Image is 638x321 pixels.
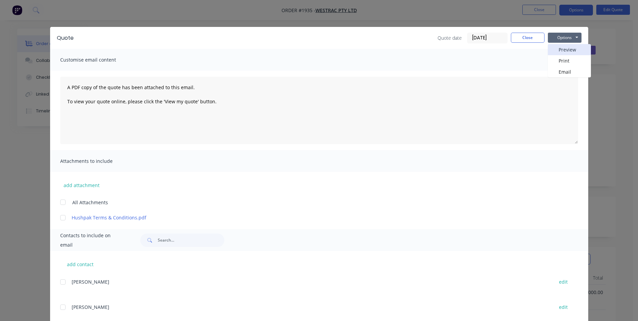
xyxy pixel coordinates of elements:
[72,279,109,285] span: [PERSON_NAME]
[72,214,547,221] a: Hushpak Terms & Conditions.pdf
[60,231,124,250] span: Contacts to include on email
[548,66,591,77] button: Email
[72,199,108,206] span: All Attachments
[548,33,581,43] button: Options
[72,304,109,310] span: [PERSON_NAME]
[60,156,134,166] span: Attachments to include
[555,277,572,286] button: edit
[60,77,578,144] textarea: A PDF copy of the quote has been attached to this email. To view your quote online, please click ...
[57,34,74,42] div: Quote
[548,55,591,66] button: Print
[548,44,591,55] button: Preview
[511,33,545,43] button: Close
[158,234,224,247] input: Search...
[60,180,103,190] button: add attachment
[60,55,134,65] span: Customise email content
[438,34,462,41] span: Quote date
[60,259,101,269] button: add contact
[555,302,572,312] button: edit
